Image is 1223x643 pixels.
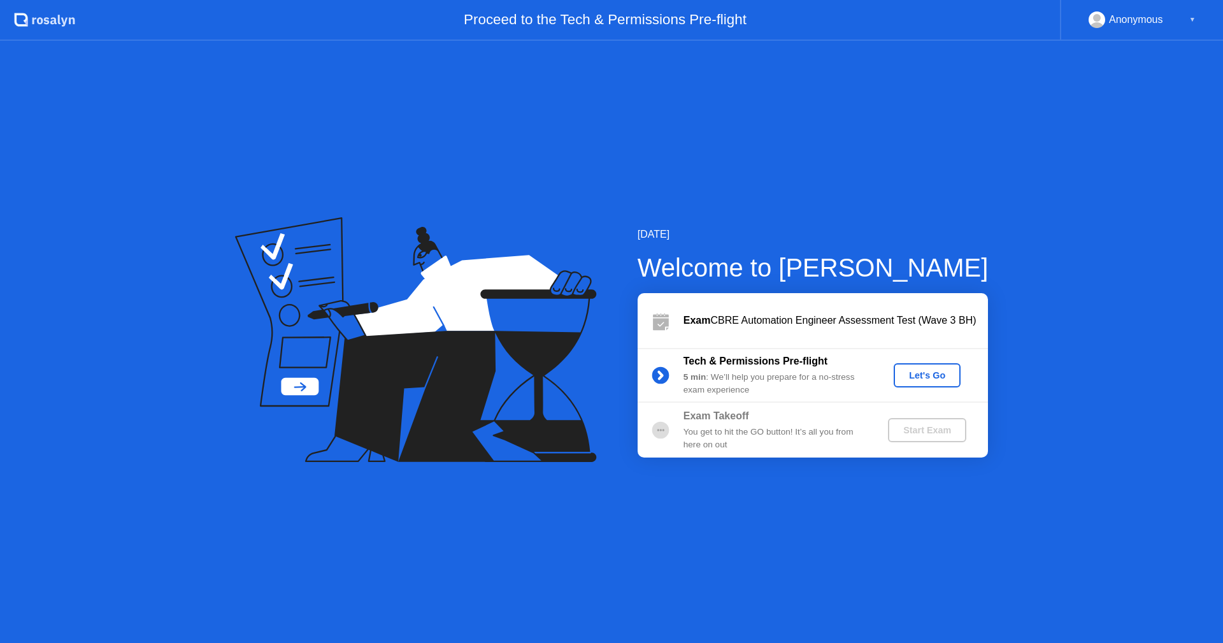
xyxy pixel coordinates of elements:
b: 5 min [683,372,706,382]
div: Anonymous [1109,11,1163,28]
div: [DATE] [638,227,989,242]
div: Let's Go [899,370,955,380]
b: Tech & Permissions Pre-flight [683,356,827,366]
div: You get to hit the GO button! It’s all you from here on out [683,426,867,452]
b: Exam [683,315,711,326]
button: Start Exam [888,418,966,442]
div: : We’ll help you prepare for a no-stress exam experience [683,371,867,397]
div: Welcome to [PERSON_NAME] [638,249,989,287]
button: Let's Go [894,363,961,387]
div: CBRE Automation Engineer Assessment Test (Wave 3 BH) [683,313,988,328]
div: Start Exam [893,425,961,435]
b: Exam Takeoff [683,410,749,421]
div: ▼ [1189,11,1196,28]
